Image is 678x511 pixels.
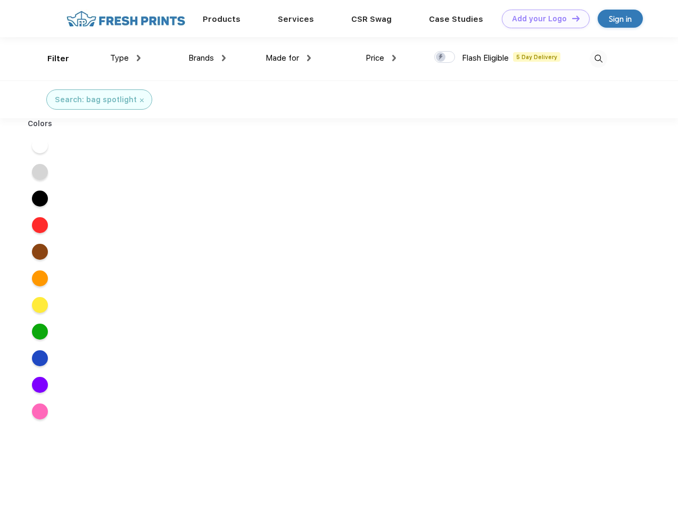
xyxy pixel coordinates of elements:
[512,14,567,23] div: Add your Logo
[55,94,137,105] div: Search: bag spotlight
[20,118,61,129] div: Colors
[203,14,241,24] a: Products
[513,52,560,62] span: 5 Day Delivery
[366,53,384,63] span: Price
[63,10,188,28] img: fo%20logo%202.webp
[609,13,632,25] div: Sign in
[598,10,643,28] a: Sign in
[188,53,214,63] span: Brands
[392,55,396,61] img: dropdown.png
[307,55,311,61] img: dropdown.png
[462,53,509,63] span: Flash Eligible
[47,53,69,65] div: Filter
[572,15,580,21] img: DT
[140,98,144,102] img: filter_cancel.svg
[137,55,140,61] img: dropdown.png
[110,53,129,63] span: Type
[222,55,226,61] img: dropdown.png
[590,50,607,68] img: desktop_search.svg
[266,53,299,63] span: Made for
